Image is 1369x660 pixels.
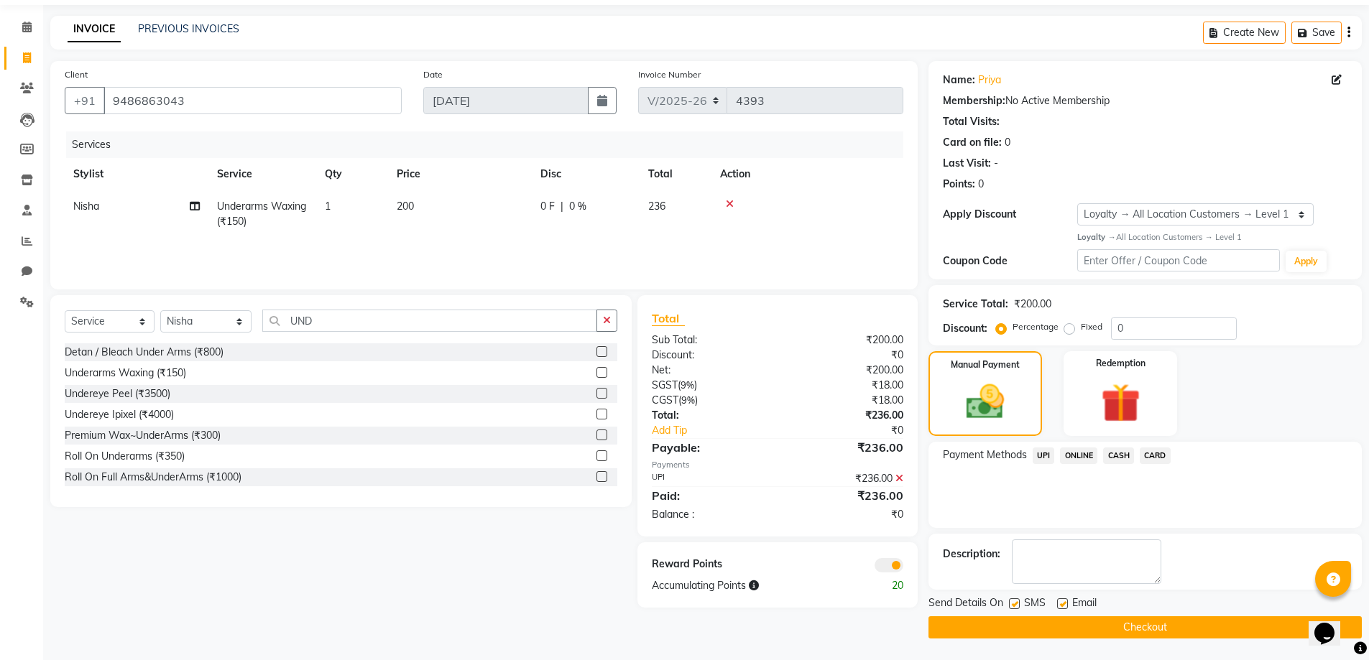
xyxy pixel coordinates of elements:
[943,207,1078,222] div: Apply Discount
[65,366,186,381] div: Underarms Waxing (₹150)
[994,156,998,171] div: -
[943,297,1008,312] div: Service Total:
[65,470,241,485] div: Roll On Full Arms&UnderArms (₹1000)
[1291,22,1342,44] button: Save
[641,471,778,486] div: UPI
[65,386,170,401] div: Undereye Peel (₹3500)
[951,358,1020,371] label: Manual Payment
[928,595,1003,613] span: Send Details On
[978,177,984,192] div: 0
[65,158,208,190] th: Stylist
[540,199,555,214] span: 0 F
[423,68,443,81] label: Date
[641,487,778,504] div: Paid:
[681,379,694,391] span: 9%
[1309,603,1355,646] iframe: chat widget
[397,200,414,213] span: 200
[1286,251,1327,272] button: Apply
[65,449,185,464] div: Roll On Underarms (₹350)
[638,68,701,81] label: Invoice Number
[943,447,1027,463] span: Payment Methods
[1060,447,1097,464] span: ONLINE
[316,158,388,190] th: Qty
[1077,249,1280,271] input: Enter Offer / Coupon Code
[652,394,678,406] span: CGST
[648,200,665,213] span: 236
[217,200,306,228] span: Underarms Waxing (₹150)
[652,459,903,471] div: Payments
[778,471,914,486] div: ₹236.00
[778,393,914,408] div: ₹18.00
[943,135,1002,150] div: Card on file:
[943,254,1078,269] div: Coupon Code
[778,439,914,456] div: ₹236.00
[641,393,778,408] div: ( )
[954,380,1016,424] img: _cash.svg
[1077,232,1115,242] strong: Loyalty →
[778,507,914,522] div: ₹0
[569,199,586,214] span: 0 %
[943,93,1005,108] div: Membership:
[641,578,845,593] div: Accumulating Points
[641,378,778,393] div: ( )
[652,378,678,391] span: SGST
[66,131,914,158] div: Services
[943,547,1000,562] div: Description:
[641,423,800,438] a: Add Tip
[641,439,778,456] div: Payable:
[652,311,685,326] span: Total
[943,156,991,171] div: Last Visit:
[262,310,597,332] input: Search or Scan
[778,378,914,393] div: ₹18.00
[641,363,778,378] div: Net:
[641,348,778,363] div: Discount:
[943,93,1347,108] div: No Active Membership
[778,408,914,423] div: ₹236.00
[1072,595,1097,613] span: Email
[1013,320,1059,333] label: Percentage
[1203,22,1286,44] button: Create New
[532,158,640,190] th: Disc
[1014,297,1051,312] div: ₹200.00
[978,73,1001,88] a: Priya
[711,158,903,190] th: Action
[778,487,914,504] div: ₹236.00
[1103,447,1134,464] span: CASH
[641,507,778,522] div: Balance :
[778,333,914,348] div: ₹200.00
[1096,357,1146,370] label: Redemption
[1024,595,1046,613] span: SMS
[65,428,221,443] div: Premium Wax~UnderArms (₹300)
[1081,320,1102,333] label: Fixed
[73,200,99,213] span: Nisha
[65,87,105,114] button: +91
[68,17,121,42] a: INVOICE
[65,68,88,81] label: Client
[801,423,914,438] div: ₹0
[681,394,695,406] span: 9%
[388,158,532,190] th: Price
[561,199,563,214] span: |
[641,557,778,572] div: Reward Points
[943,73,975,88] div: Name:
[928,616,1362,638] button: Checkout
[1089,378,1153,427] img: _gift.svg
[65,407,174,422] div: Undereye Ipixel (₹4000)
[1077,231,1347,243] div: All Location Customers → Level 1
[943,177,975,192] div: Points:
[103,87,402,114] input: Search by Name/Mobile/Email/Code
[208,158,316,190] th: Service
[778,348,914,363] div: ₹0
[778,363,914,378] div: ₹200.00
[641,333,778,348] div: Sub Total:
[943,114,1000,129] div: Total Visits:
[1005,135,1010,150] div: 0
[641,408,778,423] div: Total:
[943,321,987,336] div: Discount:
[138,22,239,35] a: PREVIOUS INVOICES
[65,345,223,360] div: Detan / Bleach Under Arms (₹800)
[1140,447,1171,464] span: CARD
[325,200,331,213] span: 1
[1033,447,1055,464] span: UPI
[846,578,914,593] div: 20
